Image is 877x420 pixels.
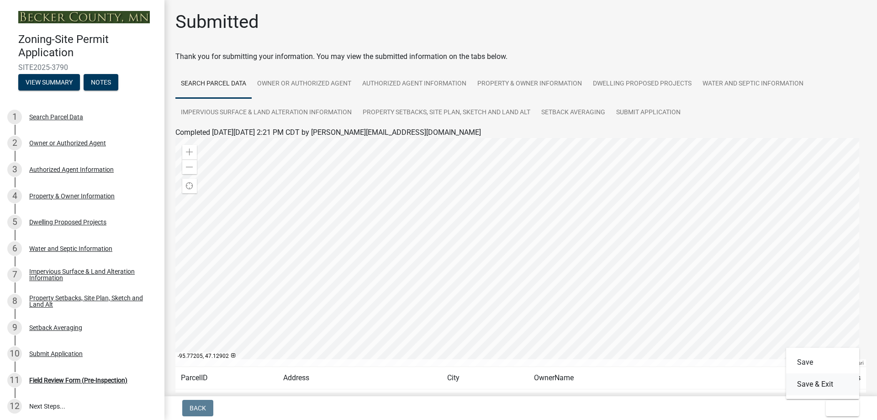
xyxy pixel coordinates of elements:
td: [STREET_ADDRESS] [278,389,442,412]
a: Esri [855,360,864,366]
h4: Zoning-Site Permit Application [18,33,157,59]
div: 6 [7,241,22,256]
wm-modal-confirm: Notes [84,79,118,86]
div: Submit Application [29,351,83,357]
span: Exit [833,404,846,412]
div: Exit [786,348,859,399]
a: Owner or Authorized Agent [252,69,357,99]
div: Zoom out [182,159,197,174]
div: 1 [7,110,22,124]
div: 3 [7,162,22,177]
div: 8 [7,294,22,308]
td: [PERSON_NAME] & [PERSON_NAME] [528,389,803,412]
td: 200556000 [175,389,278,412]
div: 4 [7,189,22,203]
div: Dwelling Proposed Projects [29,219,106,225]
div: Zoom in [182,145,197,159]
button: View Summary [18,74,80,90]
button: Save [786,351,859,373]
span: SITE2025-3790 [18,63,146,72]
div: Water and Septic Information [29,245,112,252]
td: City [442,367,528,389]
img: Becker County, Minnesota [18,11,150,23]
h1: Submitted [175,11,259,33]
a: Authorized Agent Information [357,69,472,99]
td: WAUBUN [442,389,528,412]
div: 12 [7,399,22,414]
a: Setback Averaging [536,98,611,128]
div: 9 [7,320,22,335]
td: ParcelID [175,367,278,389]
button: Notes [84,74,118,90]
div: 11 [7,373,22,388]
div: Impervious Surface & Land Alteration Information [29,268,150,281]
a: Search Parcel Data [175,69,252,99]
button: Back [182,400,213,416]
button: Save & Exit [786,373,859,395]
a: Property Setbacks, Site Plan, Sketch and Land Alt [357,98,536,128]
div: 10 [7,346,22,361]
a: Property & Owner Information [472,69,587,99]
div: Authorized Agent Information [29,166,114,173]
a: Submit Application [611,98,686,128]
td: Address [278,367,442,389]
a: Dwelling Proposed Projects [587,69,697,99]
div: Find my location [182,179,197,193]
wm-modal-confirm: Summary [18,79,80,86]
button: Exit [826,400,859,416]
a: Impervious Surface & Land Alteration Information [175,98,357,128]
div: Owner or Authorized Agent [29,140,106,146]
a: Water and Septic Information [697,69,809,99]
div: Search Parcel Data [29,114,83,120]
div: Thank you for submitting your information. You may view the submitted information on the tabs below. [175,51,866,62]
div: Property Setbacks, Site Plan, Sketch and Land Alt [29,295,150,308]
td: OwnerName [528,367,803,389]
div: Setback Averaging [29,324,82,331]
span: Completed [DATE][DATE] 2:21 PM CDT by [PERSON_NAME][EMAIL_ADDRESS][DOMAIN_NAME] [175,128,481,137]
div: 7 [7,267,22,282]
div: Property & Owner Information [29,193,115,199]
div: 5 [7,215,22,229]
span: Back [190,404,206,412]
div: 2 [7,136,22,150]
div: Field Review Form (Pre-Inspection) [29,377,127,383]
